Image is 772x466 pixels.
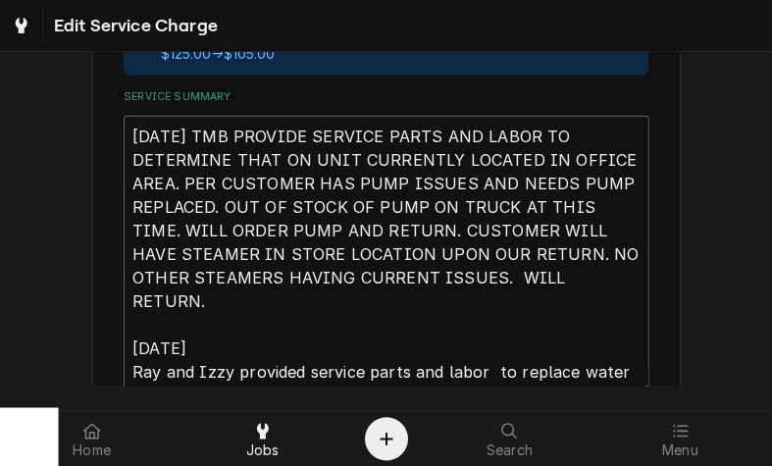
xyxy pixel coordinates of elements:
span: Home [74,442,112,458]
a: Home [8,415,177,462]
div: Service Summary [124,89,648,393]
span: Menu [662,442,698,458]
button: Create Object [365,417,408,460]
a: Search [426,415,594,462]
span: Search [487,442,533,458]
span: $125.00 -> $105.00 [161,45,275,62]
textarea: [DATE] TMB PROVIDE SERVICE PARTS AND LABOR TO DETERMINE THAT ON UNIT CURRENTLY LOCATED IN OFFICE ... [124,116,648,393]
span: Edit Service Charge [48,13,218,39]
a: Jobs [179,415,347,462]
label: Service Summary [124,89,648,105]
a: Go to Jobs [4,8,39,43]
span: Jobs [246,442,280,458]
a: Menu [595,415,764,462]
